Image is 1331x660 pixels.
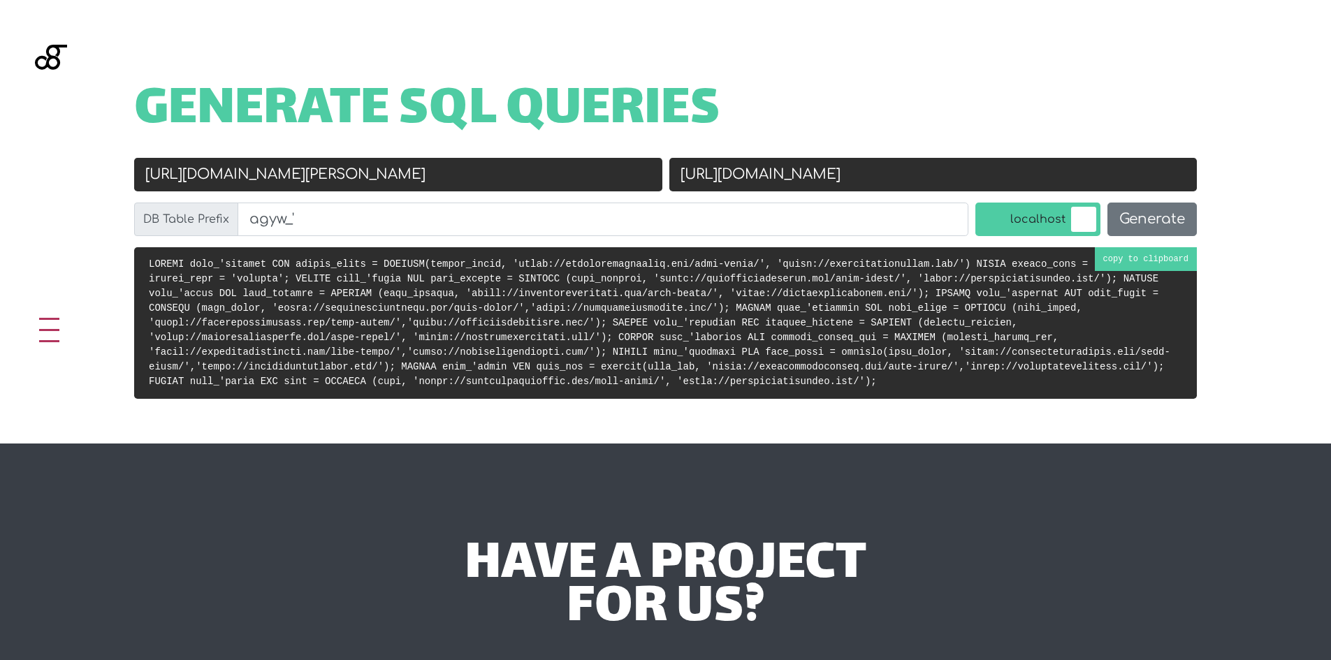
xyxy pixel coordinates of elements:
input: wp_ [238,203,968,236]
button: Generate [1107,203,1197,236]
div: have a project for us? [252,544,1079,631]
input: New URL [669,158,1198,191]
img: Blackgate [35,45,67,149]
label: localhost [975,203,1100,236]
label: DB Table Prefix [134,203,238,236]
span: Generate SQL Queries [134,89,720,133]
input: Old URL [134,158,662,191]
code: LOREMI dolo_'sitamet CON adipis_elits = DOEIUSM(tempor_incid, 'utlab://etdoloremagnaaliq.eni/admi... [149,258,1170,387]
